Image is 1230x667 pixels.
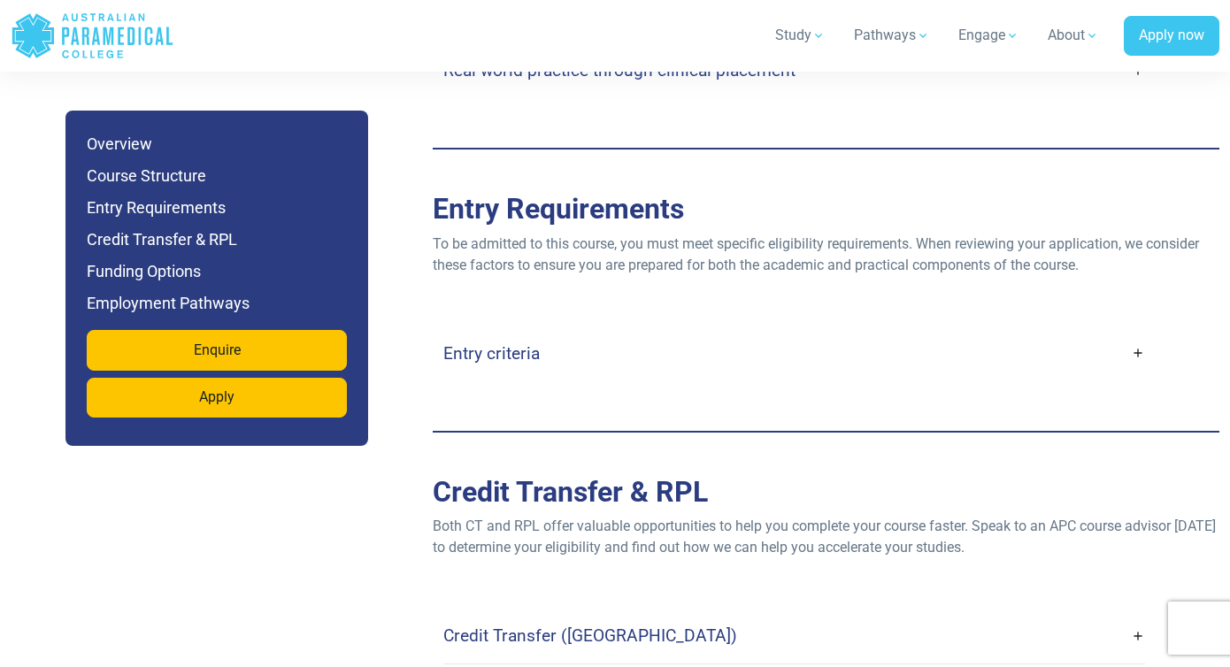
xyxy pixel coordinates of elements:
[11,7,174,65] a: Australian Paramedical College
[443,333,1145,374] a: Entry criteria
[443,615,1145,656] a: Credit Transfer ([GEOGRAPHIC_DATA])
[443,343,540,364] h4: Entry criteria
[433,475,1219,509] h2: Credit Transfer & RPL
[433,192,1219,226] h2: Entry Requirements
[433,516,1219,558] p: Both CT and RPL offer valuable opportunities to help you complete your course faster. Speak to an...
[1037,11,1110,60] a: About
[765,11,836,60] a: Study
[948,11,1030,60] a: Engage
[843,11,941,60] a: Pathways
[1124,16,1219,57] a: Apply now
[433,234,1219,276] p: To be admitted to this course, you must meet specific eligibility requirements. When reviewing yo...
[443,625,737,646] h4: Credit Transfer ([GEOGRAPHIC_DATA])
